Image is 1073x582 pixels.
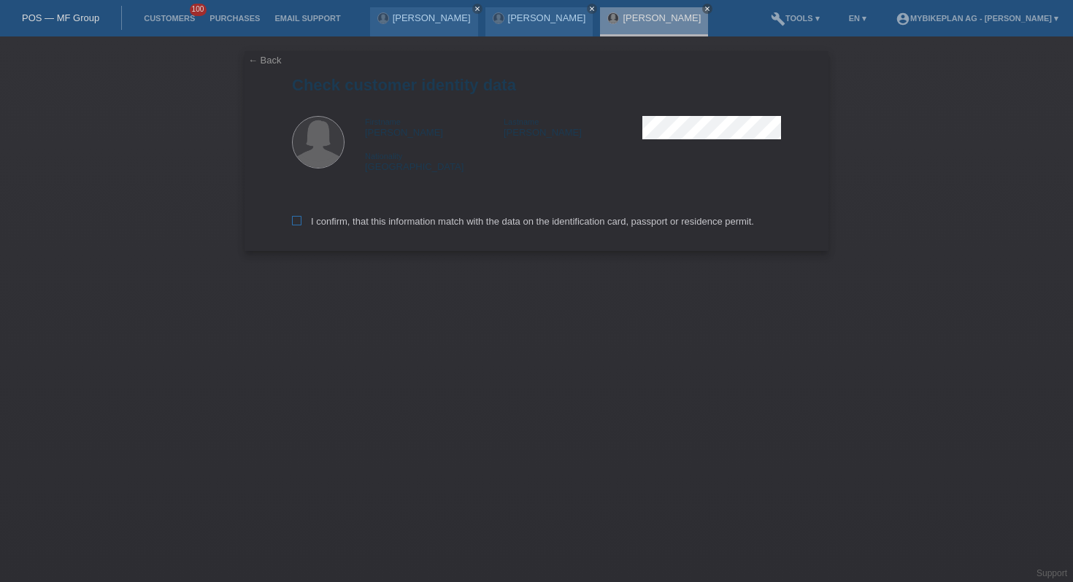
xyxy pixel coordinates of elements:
[702,4,712,14] a: close
[202,14,267,23] a: Purchases
[136,14,202,23] a: Customers
[896,12,910,26] i: account_circle
[267,14,347,23] a: Email Support
[22,12,99,23] a: POS — MF Group
[842,14,874,23] a: EN ▾
[623,12,701,23] a: [PERSON_NAME]
[292,216,754,227] label: I confirm, that this information match with the data on the identification card, passport or resi...
[587,4,597,14] a: close
[1037,568,1067,578] a: Support
[190,4,207,16] span: 100
[474,5,481,12] i: close
[888,14,1066,23] a: account_circleMybikeplan AG - [PERSON_NAME] ▾
[393,12,471,23] a: [PERSON_NAME]
[508,12,586,23] a: [PERSON_NAME]
[504,117,539,126] span: Lastname
[771,12,785,26] i: build
[472,4,482,14] a: close
[292,76,781,94] h1: Check customer identity data
[764,14,827,23] a: buildTools ▾
[365,152,402,160] span: Nationality
[588,5,596,12] i: close
[248,55,282,66] a: ← Back
[365,150,504,172] div: [GEOGRAPHIC_DATA]
[365,117,401,126] span: Firstname
[365,116,504,138] div: [PERSON_NAME]
[504,116,642,138] div: [PERSON_NAME]
[704,5,711,12] i: close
